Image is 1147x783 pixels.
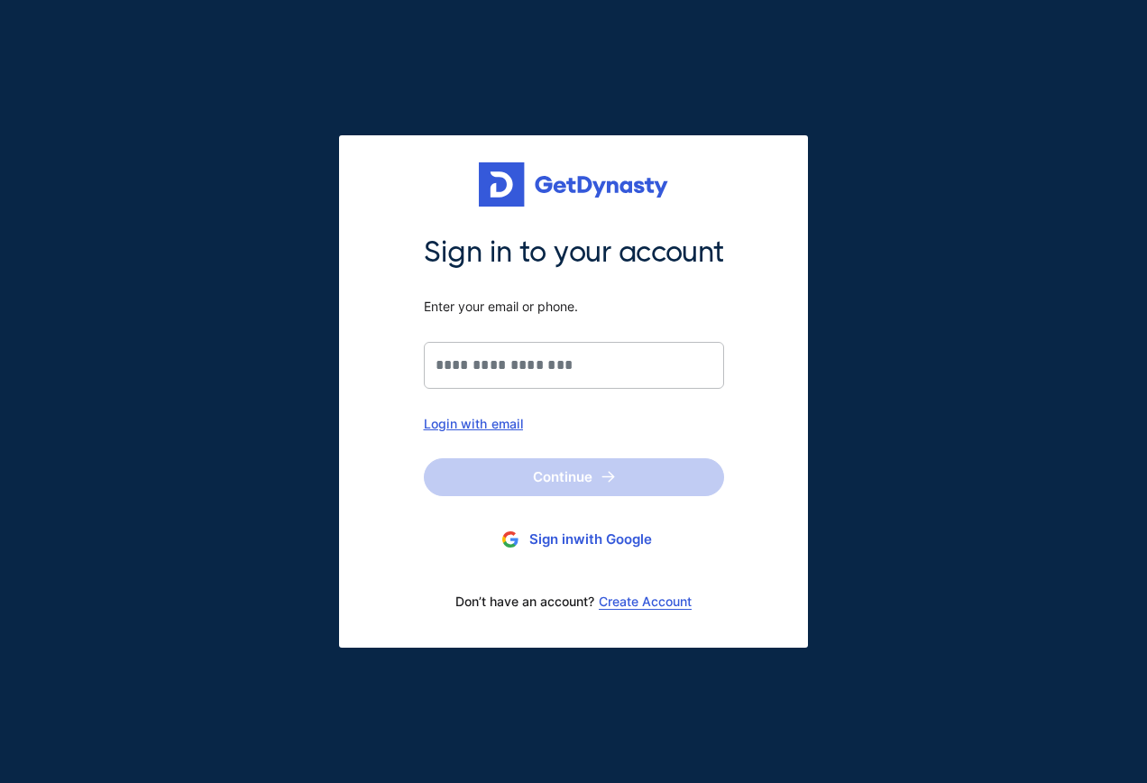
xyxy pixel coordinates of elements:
[424,299,724,315] span: Enter your email or phone.
[424,523,724,557] button: Sign inwith Google
[424,416,724,431] div: Login with email
[424,583,724,621] div: Don’t have an account?
[599,594,692,609] a: Create Account
[479,162,668,207] img: Get started for free with Dynasty Trust Company
[424,234,724,272] span: Sign in to your account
